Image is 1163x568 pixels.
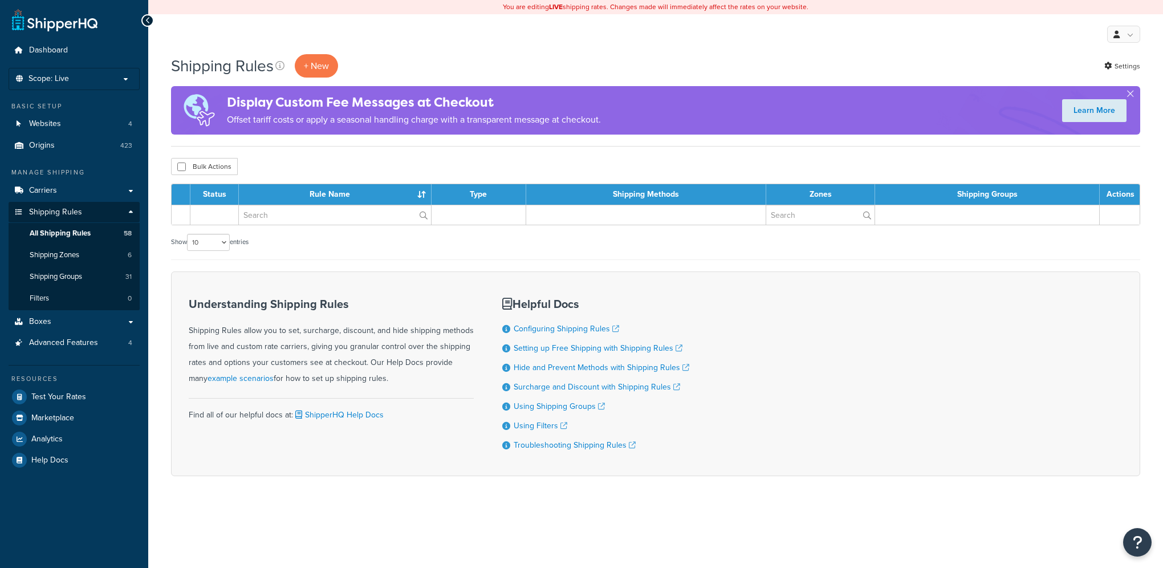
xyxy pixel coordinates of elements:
a: ShipperHQ Home [12,9,97,31]
span: Boxes [29,317,51,327]
li: Websites [9,113,140,135]
span: Filters [30,294,49,303]
li: All Shipping Rules [9,223,140,244]
label: Show entries [171,234,249,251]
span: Carriers [29,186,57,196]
span: Origins [29,141,55,151]
li: Shipping Groups [9,266,140,287]
div: Resources [9,374,140,384]
span: Test Your Rates [31,392,86,402]
a: example scenarios [208,372,274,384]
span: Analytics [31,435,63,444]
a: Websites 4 [9,113,140,135]
span: Advanced Features [29,338,98,348]
th: Type [432,184,526,205]
a: Surcharge and Discount with Shipping Rules [514,381,680,393]
a: Shipping Zones 6 [9,245,140,266]
li: Advanced Features [9,332,140,354]
th: Status [190,184,239,205]
span: Scope: Live [29,74,69,84]
a: Advanced Features 4 [9,332,140,354]
p: + New [295,54,338,78]
a: Learn More [1062,99,1127,122]
span: 4 [128,119,132,129]
a: Carriers [9,180,140,201]
span: Marketplace [31,413,74,423]
span: 58 [124,229,132,238]
a: Hide and Prevent Methods with Shipping Rules [514,362,689,374]
span: 6 [128,250,132,260]
a: Shipping Groups 31 [9,266,140,287]
span: Shipping Groups [30,272,82,282]
a: ShipperHQ Help Docs [293,409,384,421]
input: Search [239,205,431,225]
button: Open Resource Center [1123,528,1152,557]
a: Filters 0 [9,288,140,309]
th: Rule Name [239,184,432,205]
span: Dashboard [29,46,68,55]
a: Configuring Shipping Rules [514,323,619,335]
a: Test Your Rates [9,387,140,407]
a: Troubleshooting Shipping Rules [514,439,636,451]
li: Shipping Rules [9,202,140,310]
a: Origins 423 [9,135,140,156]
a: Shipping Rules [9,202,140,223]
span: 423 [120,141,132,151]
a: Setting up Free Shipping with Shipping Rules [514,342,682,354]
button: Bulk Actions [171,158,238,175]
b: LIVE [549,2,563,12]
th: Shipping Groups [875,184,1100,205]
a: Analytics [9,429,140,449]
div: Find all of our helpful docs at: [189,398,474,423]
span: 4 [128,338,132,348]
div: Manage Shipping [9,168,140,177]
div: Shipping Rules allow you to set, surcharge, discount, and hide shipping methods from live and cus... [189,298,474,387]
select: Showentries [187,234,230,251]
a: Help Docs [9,450,140,470]
span: 0 [128,294,132,303]
img: duties-banner-06bc72dcb5fe05cb3f9472aba00be2ae8eb53ab6f0d8bb03d382ba314ac3c341.png [171,86,227,135]
a: Marketplace [9,408,140,428]
span: Help Docs [31,456,68,465]
li: Filters [9,288,140,309]
h3: Helpful Docs [502,298,689,310]
a: Settings [1104,58,1140,74]
span: Shipping Zones [30,250,79,260]
h4: Display Custom Fee Messages at Checkout [227,93,601,112]
span: Shipping Rules [29,208,82,217]
th: Zones [766,184,875,205]
a: Using Shipping Groups [514,400,605,412]
span: Websites [29,119,61,129]
li: Origins [9,135,140,156]
input: Search [766,205,875,225]
p: Offset tariff costs or apply a seasonal handling charge with a transparent message at checkout. [227,112,601,128]
div: Basic Setup [9,102,140,111]
a: Using Filters [514,420,567,432]
a: Dashboard [9,40,140,61]
a: All Shipping Rules 58 [9,223,140,244]
h3: Understanding Shipping Rules [189,298,474,310]
th: Shipping Methods [526,184,767,205]
li: Shipping Zones [9,245,140,266]
th: Actions [1100,184,1140,205]
a: Boxes [9,311,140,332]
span: 31 [125,272,132,282]
h1: Shipping Rules [171,55,274,77]
span: All Shipping Rules [30,229,91,238]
